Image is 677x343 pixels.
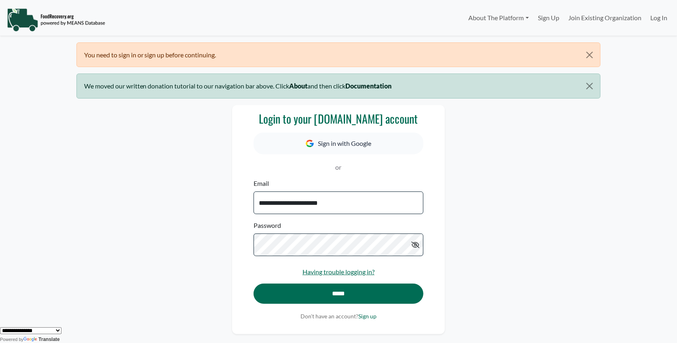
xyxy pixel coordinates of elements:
[290,82,308,90] b: About
[564,10,646,26] a: Join Existing Organization
[254,179,269,188] label: Email
[76,42,601,67] div: You need to sign in or sign up before continuing.
[533,10,564,26] a: Sign Up
[23,337,60,342] a: Translate
[580,74,600,98] button: Close
[346,82,392,90] b: Documentation
[580,43,600,67] button: Close
[464,10,533,26] a: About The Platform
[646,10,672,26] a: Log In
[254,312,423,320] p: Don't have an account?
[254,112,423,126] h3: Login to your [DOMAIN_NAME] account
[254,162,423,172] p: or
[254,133,423,154] button: Sign in with Google
[358,313,377,320] a: Sign up
[303,268,374,276] a: Having trouble logging in?
[76,74,601,98] div: We moved our written donation tutorial to our navigation bar above. Click and then click
[7,8,105,32] img: NavigationLogo_FoodRecovery-91c16205cd0af1ed486a0f1a7774a6544ea792ac00100771e7dd3ec7c0e58e41.png
[306,140,314,147] img: Google Icon
[23,337,38,343] img: Google Translate
[254,221,281,230] label: Password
